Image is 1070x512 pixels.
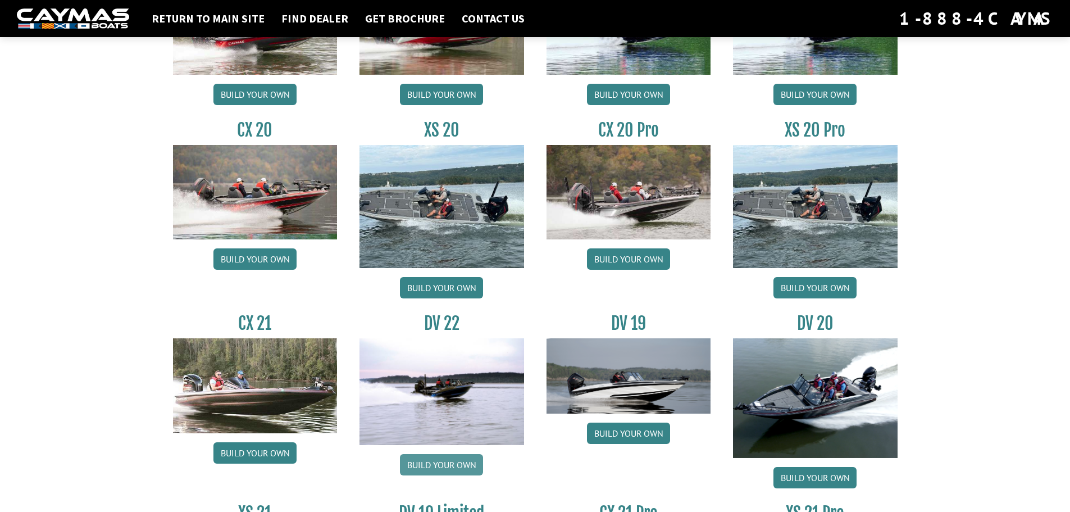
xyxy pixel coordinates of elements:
[173,313,338,334] h3: CX 21
[359,338,524,445] img: DV22_original_motor_cropped_for_caymas_connect.jpg
[773,277,857,298] a: Build your own
[146,11,270,26] a: Return to main site
[587,248,670,270] a: Build your own
[213,248,297,270] a: Build your own
[733,120,898,141] h3: XS 20 Pro
[173,145,338,239] img: CX-20_thumbnail.jpg
[547,338,711,414] img: dv-19-ban_from_website_for_caymas_connect.png
[587,423,670,444] a: Build your own
[359,120,524,141] h3: XS 20
[359,11,450,26] a: Get Brochure
[359,145,524,268] img: XS_20_resized.jpg
[587,84,670,105] a: Build your own
[456,11,530,26] a: Contact Us
[213,84,297,105] a: Build your own
[773,467,857,488] a: Build your own
[400,84,483,105] a: Build your own
[400,454,483,475] a: Build your own
[547,145,711,239] img: CX-20Pro_thumbnail.jpg
[547,120,711,141] h3: CX 20 Pro
[400,277,483,298] a: Build your own
[733,145,898,268] img: XS_20_resized.jpg
[359,313,524,334] h3: DV 22
[173,120,338,141] h3: CX 20
[173,338,338,433] img: CX21_thumb.jpg
[899,6,1053,31] div: 1-888-4CAYMAS
[547,313,711,334] h3: DV 19
[733,313,898,334] h3: DV 20
[276,11,354,26] a: Find Dealer
[773,84,857,105] a: Build your own
[17,8,129,29] img: white-logo-c9c8dbefe5ff5ceceb0f0178aa75bf4bb51f6bca0971e226c86eb53dfe498488.png
[213,442,297,464] a: Build your own
[733,338,898,458] img: DV_20_from_website_for_caymas_connect.png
